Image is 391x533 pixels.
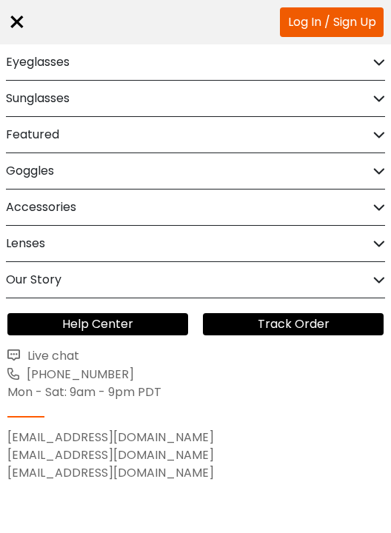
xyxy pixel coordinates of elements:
h2: Featured [6,117,59,152]
span: Live chat [23,347,79,364]
a: Help Center [7,313,188,335]
a: [EMAIL_ADDRESS][DOMAIN_NAME] [7,446,214,464]
h2: Our Story [6,262,61,298]
h2: Sunglasses [6,81,70,116]
a: [PHONE_NUMBER] [7,365,384,383]
h2: Accessories [6,190,76,225]
a: Track Order [203,313,384,335]
span: [PHONE_NUMBER] [22,366,134,383]
a: Log In / Sign Up [280,7,384,37]
h2: Lenses [6,226,45,261]
a: [EMAIL_ADDRESS][DOMAIN_NAME] [7,464,214,482]
a: [EMAIL_ADDRESS][DOMAIN_NAME] [7,429,214,446]
h2: Eyeglasses [6,44,70,80]
div: Mon - Sat: 9am - 9pm PDT [7,383,384,401]
h2: Goggles [6,153,54,189]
